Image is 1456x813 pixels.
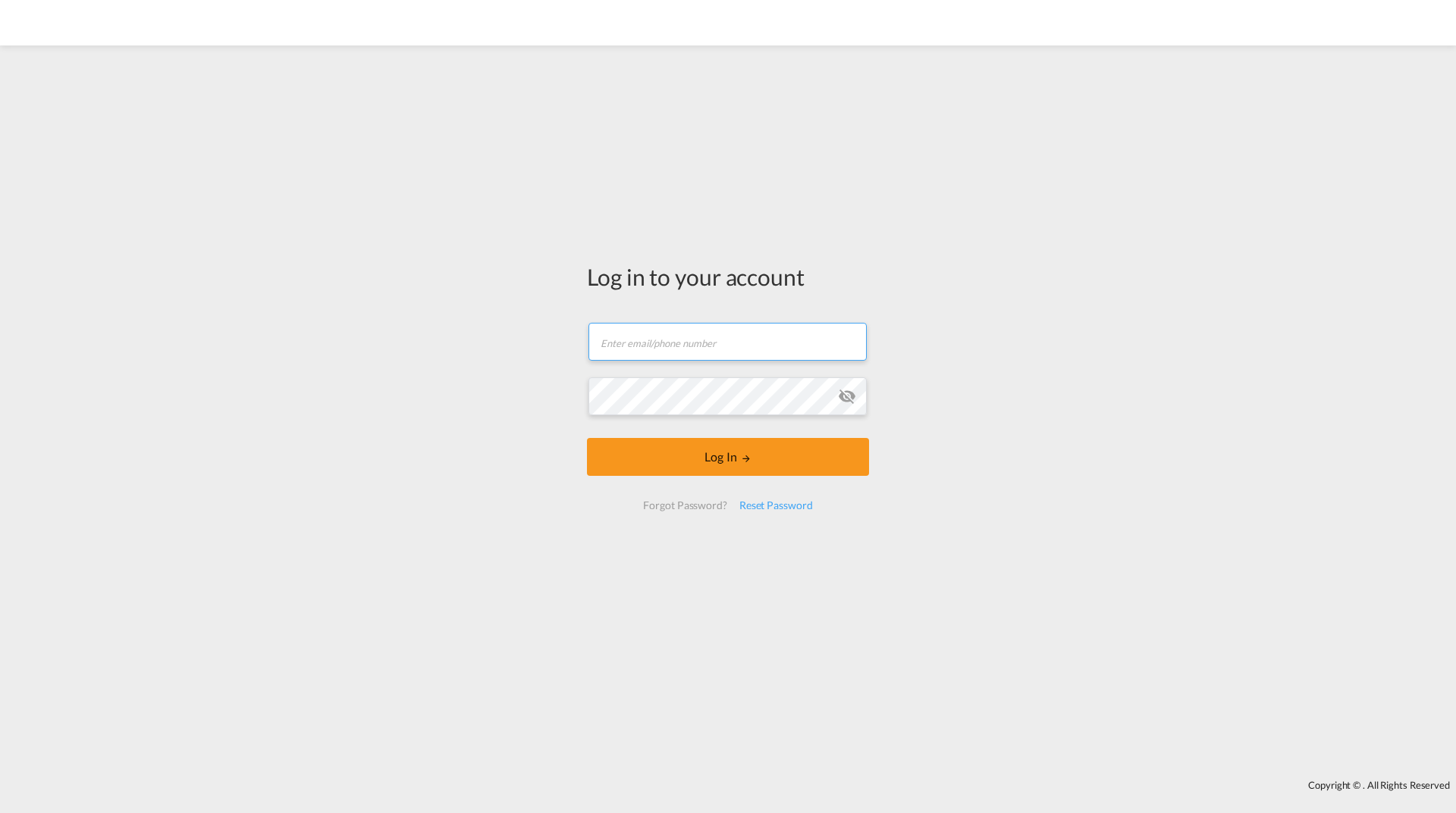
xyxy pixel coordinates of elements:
div: Reset Password [733,492,819,519]
md-icon: icon-eye-off [838,387,856,405]
div: Forgot Password? [637,492,733,519]
div: Log in to your account [587,261,869,292]
input: Enter email/phone number [588,323,867,361]
button: LOGIN [587,438,869,476]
